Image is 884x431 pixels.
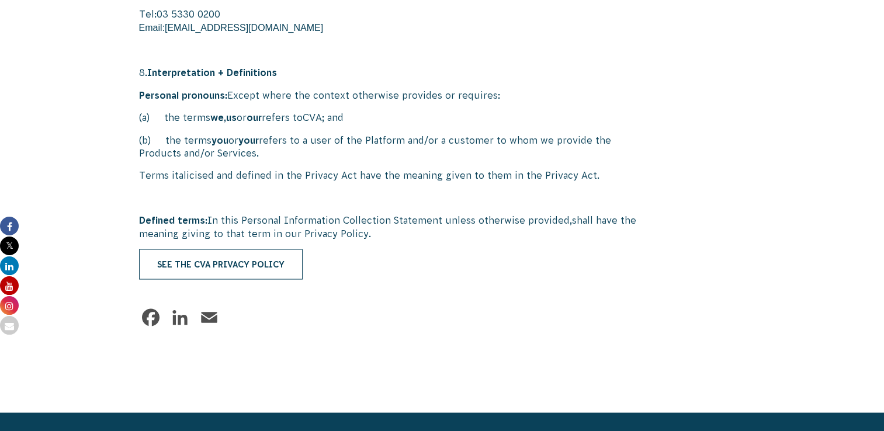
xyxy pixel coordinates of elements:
span: Except where the context otherwise provides or requires: [227,90,500,100]
span: ; and [322,112,344,123]
span: 03 5330 0200 [157,9,220,19]
span: or [237,112,247,123]
span: Email: [EMAIL_ADDRESS][DOMAIN_NAME] [139,23,324,33]
span: , [224,112,226,123]
a: Facebook [139,306,162,329]
a: See the CVA Privacy Policy [139,249,303,280]
span: your [238,135,259,145]
span: Terms italicised and defined in the Privacy Act have the meaning given to them in the Privacy Act. [139,170,599,180]
span: refers to [262,112,303,123]
span: 8. [139,67,147,78]
span: we [210,112,224,123]
span: us [226,112,237,123]
a: Email [197,306,221,329]
span: (b) the terms [139,135,212,145]
span: our [247,112,262,123]
span: refers to a user of the Platform and/or a customer to whom we provide the Products and/or Services. [139,135,611,158]
span: Defined terms: [139,215,207,225]
span: Personal pronouns: [139,90,227,100]
span: CVA [303,112,322,123]
span: or [228,135,238,145]
span: (a) the terms [139,112,210,123]
span: In this Personal Information Collection Statement unless otherwise provided, [207,215,572,225]
span: Interpretation + Definitions [147,67,277,78]
span: Tel: [139,9,157,19]
a: LinkedIn [168,306,192,329]
span: you [212,135,228,145]
span: shall have the meaning giving to that term in our Privacy Policy. [139,215,636,238]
